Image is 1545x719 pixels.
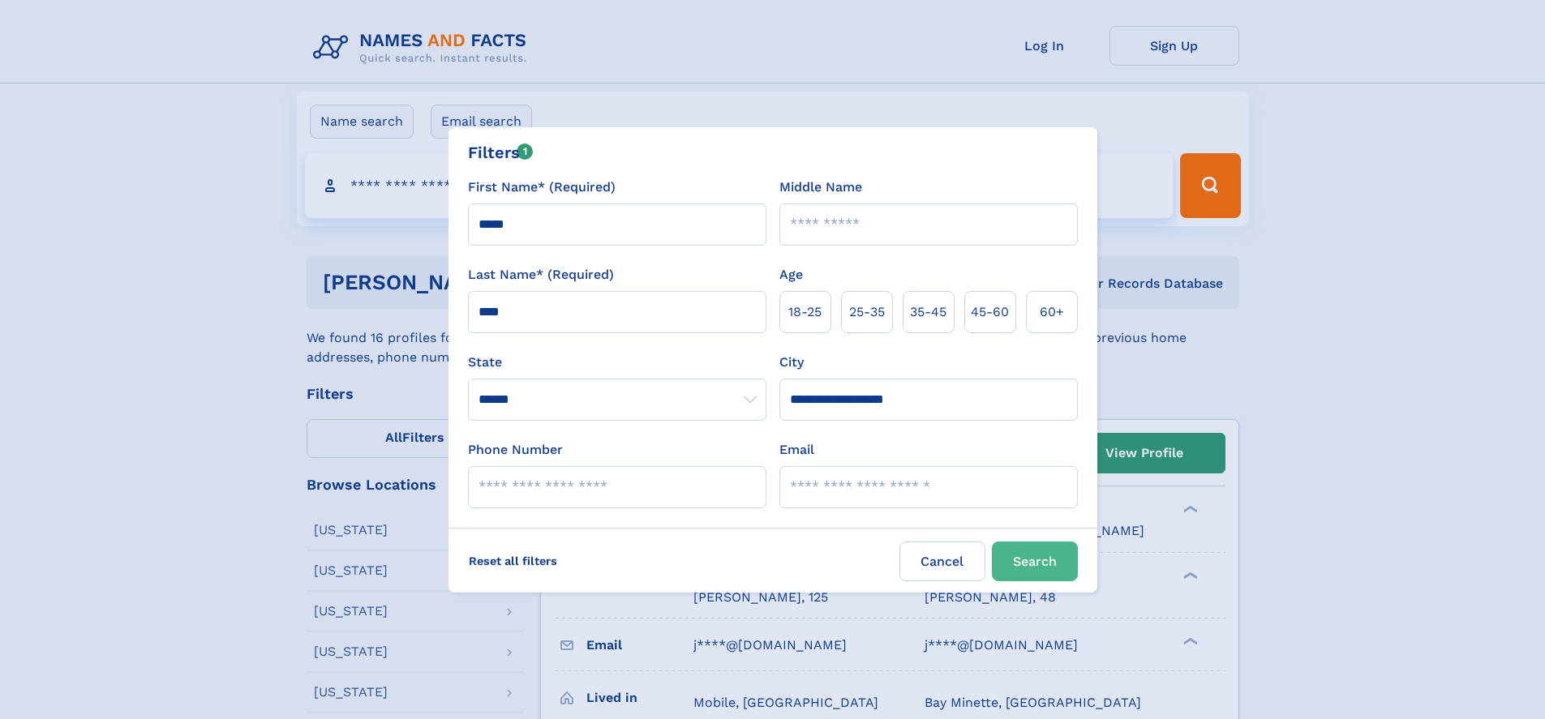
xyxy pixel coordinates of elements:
span: 18‑25 [788,302,822,322]
button: Search [992,541,1078,581]
span: 25‑35 [849,302,885,322]
div: Filters [468,140,534,165]
label: Email [779,440,814,460]
label: Reset all filters [458,541,568,580]
label: Last Name* (Required) [468,265,614,285]
label: Phone Number [468,440,563,460]
label: First Name* (Required) [468,178,616,197]
label: State [468,353,766,372]
span: 35‑45 [910,302,946,322]
label: Cancel [899,541,985,581]
label: Middle Name [779,178,862,197]
span: 45‑60 [971,302,1009,322]
label: City [779,353,804,372]
span: 60+ [1040,302,1064,322]
label: Age [779,265,803,285]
